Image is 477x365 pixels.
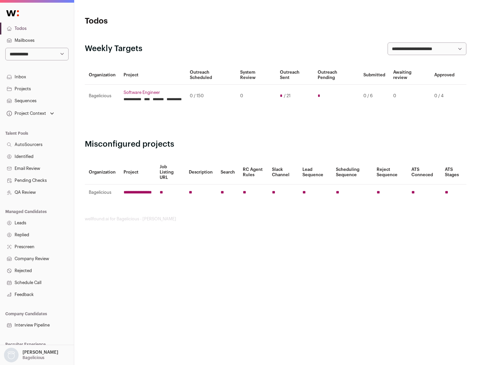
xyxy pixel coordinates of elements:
[276,66,314,85] th: Outreach Sent
[186,85,236,108] td: 0 / 150
[185,160,217,184] th: Description
[314,66,359,85] th: Outreach Pending
[186,66,236,85] th: Outreach Scheduled
[23,350,58,355] p: [PERSON_NAME]
[85,216,466,222] footer: wellfound:ai for Bagelicious - [PERSON_NAME]
[236,85,276,108] td: 0
[85,66,120,85] th: Organization
[4,348,19,362] img: nopic.png
[217,160,239,184] th: Search
[332,160,373,184] th: Scheduling Sequence
[3,7,23,20] img: Wellfound
[430,85,458,108] td: 0 / 4
[85,85,120,108] td: Bagelicious
[407,160,441,184] th: ATS Conneced
[120,160,156,184] th: Project
[85,184,120,201] td: Bagelicious
[124,90,182,95] a: Software Engineer
[85,139,466,150] h2: Misconfigured projects
[298,160,332,184] th: Lead Sequence
[239,160,268,184] th: RC Agent Rules
[284,93,291,99] span: / 21
[359,66,389,85] th: Submitted
[5,109,55,118] button: Open dropdown
[268,160,298,184] th: Slack Channel
[5,111,46,116] div: Project Context
[236,66,276,85] th: System Review
[23,355,44,360] p: Bagelicious
[3,348,60,362] button: Open dropdown
[85,160,120,184] th: Organization
[430,66,458,85] th: Approved
[85,16,212,27] h1: Todos
[373,160,408,184] th: Reject Sequence
[389,85,430,108] td: 0
[389,66,430,85] th: Awaiting review
[156,160,185,184] th: Job Listing URL
[85,43,142,54] h2: Weekly Targets
[120,66,186,85] th: Project
[441,160,466,184] th: ATS Stages
[359,85,389,108] td: 0 / 6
